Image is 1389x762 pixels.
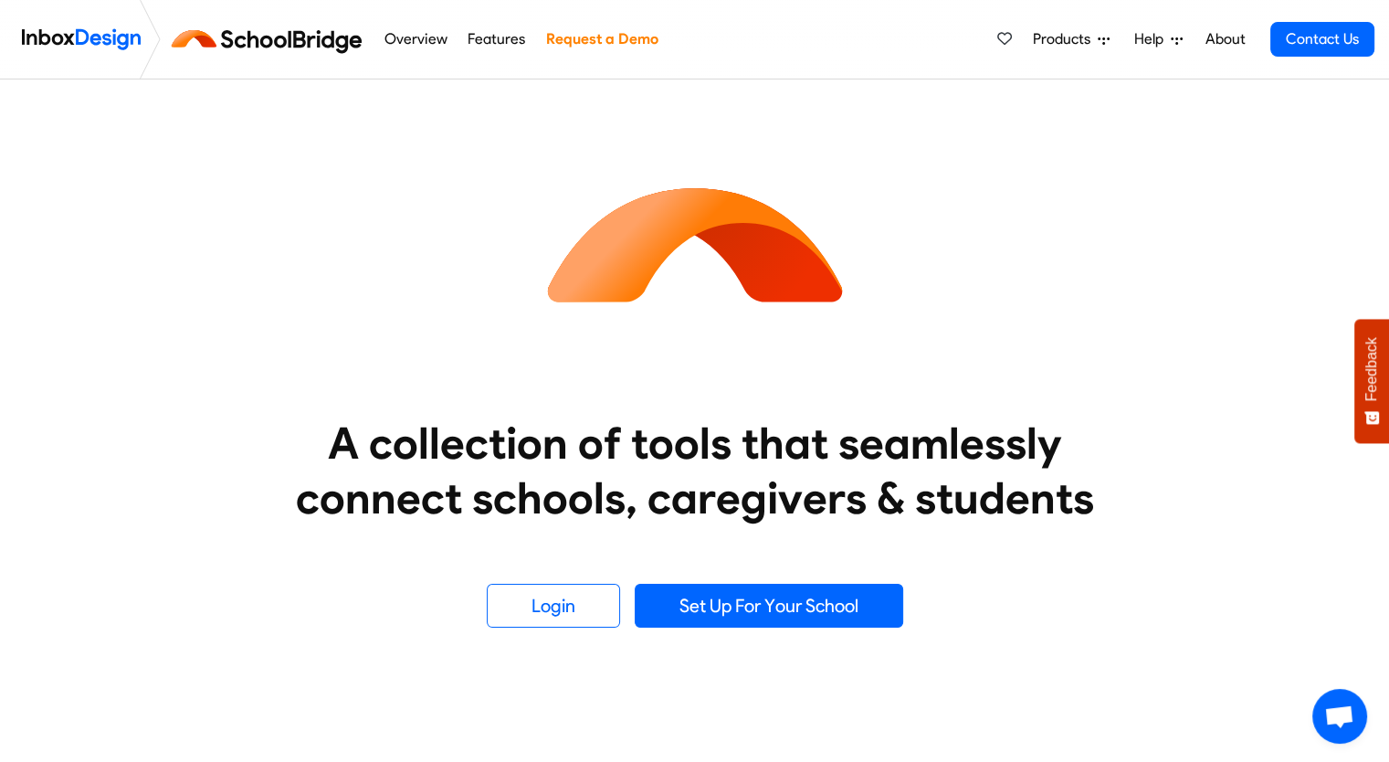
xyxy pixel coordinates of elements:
button: Feedback - Show survey [1354,319,1389,443]
img: icon_schoolbridge.svg [531,79,859,408]
a: Login [487,584,620,628]
a: Overview [379,21,452,58]
a: Products [1026,21,1117,58]
a: Set Up For Your School [635,584,903,628]
a: Request a Demo [541,21,663,58]
heading: A collection of tools that seamlessly connect schools, caregivers & students [261,416,1129,525]
img: schoolbridge logo [168,17,374,61]
a: Features [463,21,531,58]
a: Help [1127,21,1190,58]
div: Open chat [1312,689,1367,744]
span: Help [1134,28,1171,50]
a: About [1200,21,1250,58]
span: Feedback [1363,337,1380,401]
span: Products [1033,28,1098,50]
a: Contact Us [1270,22,1374,57]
